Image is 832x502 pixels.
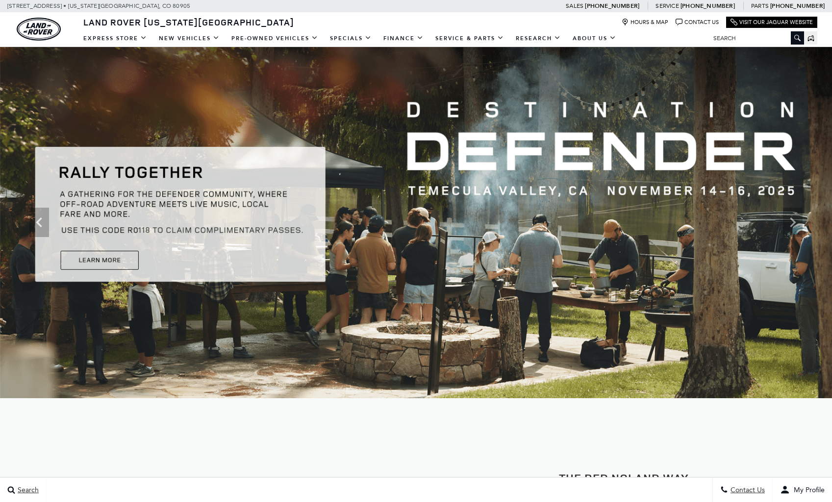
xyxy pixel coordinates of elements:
[681,2,735,10] a: [PHONE_NUMBER]
[567,30,622,47] a: About Us
[585,2,639,10] a: [PHONE_NUMBER]
[510,30,567,47] a: Research
[226,30,324,47] a: Pre-Owned Vehicles
[676,19,719,26] a: Contact Us
[15,486,39,494] span: Search
[751,2,769,9] span: Parts
[731,19,813,26] a: Visit Our Jaguar Website
[622,19,668,26] a: Hours & Map
[77,30,622,47] nav: Main Navigation
[706,32,804,44] input: Search
[17,18,61,41] img: Land Rover
[424,472,825,484] h2: The Red Noland Way
[7,2,190,9] a: [STREET_ADDRESS] • [US_STATE][GEOGRAPHIC_DATA], CO 80905
[429,30,510,47] a: Service & Parts
[728,486,765,494] span: Contact Us
[153,30,226,47] a: New Vehicles
[83,16,294,28] span: Land Rover [US_STATE][GEOGRAPHIC_DATA]
[656,2,679,9] span: Service
[77,16,300,28] a: Land Rover [US_STATE][GEOGRAPHIC_DATA]
[566,2,583,9] span: Sales
[773,478,832,502] button: user-profile-menu
[324,30,378,47] a: Specials
[790,486,825,494] span: My Profile
[378,30,429,47] a: Finance
[770,2,825,10] a: [PHONE_NUMBER]
[77,30,153,47] a: EXPRESS STORE
[17,18,61,41] a: land-rover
